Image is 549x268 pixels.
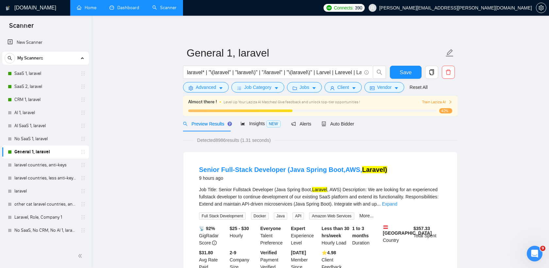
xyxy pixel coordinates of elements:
div: Country [382,225,412,246]
b: [GEOGRAPHIC_DATA] [383,225,432,236]
div: Total Spent [412,225,443,246]
button: barsJob Categorycaret-down [231,82,284,92]
b: Verified [260,250,277,255]
span: copy [425,69,438,75]
b: Everyone [260,226,281,231]
a: Reset All [409,84,427,91]
span: Job Category [244,84,271,91]
b: $31.80 [199,250,213,255]
span: NEW [266,120,281,127]
div: Job Title: Senior Fullstack Developer (Java Spring Boot, , AWS) Description: We are looking for a... [199,186,441,208]
span: holder [80,189,86,194]
b: $25 - $30 [230,226,249,231]
span: holder [80,84,86,89]
button: Save [390,66,422,79]
span: Insights [241,121,280,126]
span: Level Up Your Laziza AI Matches! Give feedback and unlock top-tier opportunities ! [224,100,360,104]
span: caret-down [394,86,399,91]
a: CRM 1, laravel [14,93,76,106]
span: area-chart [241,121,245,126]
b: Expert [291,226,305,231]
span: notification [291,122,296,126]
button: userClientcaret-down [324,82,362,92]
span: Java [274,212,287,220]
a: No SaaS, No CRM, No AI 1, laravel [14,224,76,237]
img: logo [6,3,10,13]
button: folderJobscaret-down [287,82,322,92]
div: Hourly [228,225,259,246]
span: right [448,100,452,104]
span: Detected 8986 results (1.31 seconds) [192,137,275,144]
button: copy [425,66,438,79]
button: search [5,53,15,63]
span: Auto Bidder [322,121,354,126]
a: AI SaaS 1, laravel [14,119,76,132]
span: API [292,212,304,220]
b: 2-9 [230,250,236,255]
button: idcardVendorcaret-down [364,82,404,92]
span: search [183,122,188,126]
div: Tooltip anchor [227,121,233,127]
span: delete [442,69,455,75]
span: folder [292,86,297,91]
b: [DATE] [291,250,306,255]
span: holder [80,162,86,168]
span: holder [80,202,86,207]
span: holder [80,97,86,102]
mark: Laravel [312,187,327,192]
span: Alerts [291,121,311,126]
b: 1 to 3 months [352,226,369,238]
span: caret-down [312,86,316,91]
span: Advanced [196,84,216,91]
span: search [373,69,386,75]
span: 9 [540,246,545,251]
span: holder [80,110,86,115]
a: laravel countries, anti-keys [14,159,76,172]
span: robot [322,122,326,126]
span: Full Stack Development [199,212,246,220]
span: holder [80,176,86,181]
span: caret-down [219,86,223,91]
span: Docker [251,212,269,220]
span: holder [80,136,86,142]
span: Save [400,68,411,76]
span: Amazon Web Services [309,212,354,220]
button: delete [442,66,455,79]
span: edit [445,49,454,57]
a: laravel [14,185,76,198]
b: 📡 92% [199,226,215,231]
span: user [370,6,375,10]
a: Expand [382,201,397,207]
span: Almost there ! [188,98,217,106]
div: Hourly Load [320,225,351,246]
span: Jobs [300,84,309,91]
a: dashboardDashboard [109,5,139,10]
span: ... [377,201,381,207]
a: Senior Full-Stack Developer (Java Spring Boot,AWS,Laravel) [199,166,387,173]
a: setting [536,5,546,10]
span: info-circle [212,241,217,245]
span: Client [337,84,349,91]
span: holder [80,149,86,155]
a: other cat laravel countries, anti-keys [14,198,76,211]
button: Train Laziza AI [422,99,452,105]
span: holder [80,71,86,76]
button: setting [536,3,546,13]
iframe: Intercom live chat [527,246,542,261]
div: 9 hours ago [199,174,387,182]
a: More... [359,213,374,218]
a: General 1, laravel [14,145,76,159]
span: caret-down [274,86,279,91]
a: SaaS 2, laravel [14,80,76,93]
a: No SaaS 1, laravel [14,132,76,145]
a: New Scanner [8,36,84,49]
b: Less than 30 hrs/week [322,226,349,238]
div: GigRadar Score [198,225,228,246]
a: SaaS 1, laravel [14,67,76,80]
span: setting [189,86,193,91]
div: Duration [351,225,382,246]
span: Connects: [334,4,354,11]
input: Scanner name... [187,45,444,61]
